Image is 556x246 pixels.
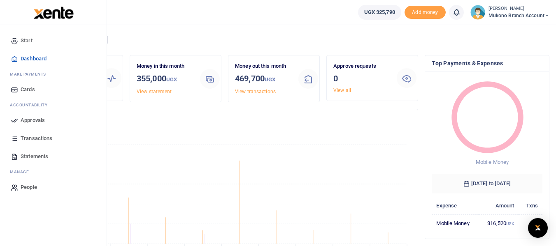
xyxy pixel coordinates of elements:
small: UGX [265,76,275,83]
td: Mobile Money [432,214,479,232]
span: anage [14,169,29,175]
td: 316,520 [479,214,519,232]
img: logo-large [34,7,74,19]
td: 3 [519,214,542,232]
a: Statements [7,147,100,166]
h3: 355,000 [137,72,193,86]
a: profile-user [PERSON_NAME] Mukono branch account [470,5,549,20]
span: Dashboard [21,55,47,63]
span: Start [21,37,33,45]
h4: Top Payments & Expenses [432,59,542,68]
a: Approvals [7,111,100,129]
a: Transactions [7,129,100,147]
span: Approvals [21,116,45,124]
p: Money in this month [137,62,193,71]
span: Mukono branch account [489,12,549,19]
h3: 0 [333,72,390,85]
span: Mobile Money [476,159,509,165]
h3: 469,700 [235,72,292,86]
li: M [7,68,100,80]
a: Start [7,32,100,50]
a: View all [333,87,351,93]
a: View statement [137,89,172,94]
li: Ac [7,99,100,111]
h4: Transactions Overview [38,113,411,122]
span: ake Payments [14,71,46,77]
th: Txns [519,197,542,214]
a: People [7,178,100,196]
th: Expense [432,197,479,214]
span: People [21,183,37,191]
div: Open Intercom Messenger [528,218,548,238]
a: Add money [405,9,446,15]
img: profile-user [470,5,485,20]
li: Wallet ballance [355,5,405,20]
a: logo-small logo-large logo-large [33,9,74,15]
small: UGX [506,221,514,226]
p: Money out this month [235,62,292,71]
small: UGX [166,76,177,83]
span: countability [16,102,47,108]
h6: [DATE] to [DATE] [432,174,542,193]
small: [PERSON_NAME] [489,5,549,12]
span: Statements [21,152,48,161]
span: Add money [405,6,446,19]
a: UGX 325,790 [358,5,401,20]
span: Transactions [21,134,52,143]
a: Cards [7,80,100,99]
th: Amount [479,197,519,214]
li: M [7,166,100,178]
span: Cards [21,85,35,94]
a: View transactions [235,89,276,94]
p: Approve requests [333,62,390,71]
h4: Hello [PERSON_NAME] [31,35,549,44]
span: UGX 325,790 [364,8,395,16]
a: Dashboard [7,50,100,68]
li: Toup your wallet [405,6,446,19]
